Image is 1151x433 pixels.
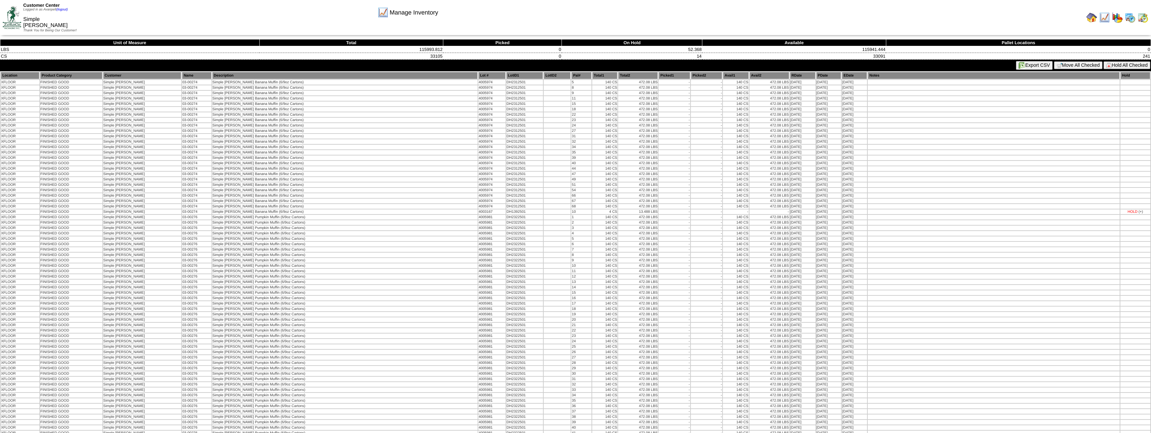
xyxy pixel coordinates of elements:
[723,145,748,149] td: 140 CS
[749,102,789,106] td: 472.08 LBS
[23,17,68,28] span: Simple [PERSON_NAME]
[592,102,617,106] td: 140 CS
[182,96,211,101] td: 03-00274
[506,134,543,139] td: DH2312501
[790,72,816,79] th: RDate
[40,128,102,133] td: FINISHED GOOD
[723,96,748,101] td: 140 CS
[659,150,690,155] td: -
[506,91,543,95] td: DH2312501
[816,72,841,79] th: PDate
[1,150,39,155] td: XFLOOR
[618,102,658,106] td: 472.08 LBS
[478,134,506,139] td: 4005974
[212,123,478,128] td: Simple [PERSON_NAME] Banana Muffin (6/9oz Cartons)
[478,145,506,149] td: 4005974
[659,145,690,149] td: -
[691,96,722,101] td: -
[659,102,690,106] td: -
[842,118,867,122] td: [DATE]
[571,91,591,95] td: 9
[691,80,722,85] td: -
[816,150,841,155] td: [DATE]
[478,123,506,128] td: 4005974
[592,96,617,101] td: 140 CS
[749,145,789,149] td: 472.08 LBS
[659,96,690,101] td: -
[506,107,543,112] td: DH2312501
[790,112,816,117] td: [DATE]
[103,118,182,122] td: Simple [PERSON_NAME]
[618,80,658,85] td: 472.08 LBS
[618,145,658,149] td: 472.08 LBS
[571,107,591,112] td: 18
[790,80,816,85] td: [DATE]
[103,80,182,85] td: Simple [PERSON_NAME]
[1106,63,1112,68] img: hold.gif
[443,46,562,53] td: 0
[790,102,816,106] td: [DATE]
[790,145,816,149] td: [DATE]
[182,80,211,85] td: 03-00274
[749,150,789,155] td: 472.08 LBS
[691,145,722,149] td: -
[592,91,617,95] td: 140 CS
[816,134,841,139] td: [DATE]
[478,150,506,155] td: 4005974
[56,8,68,11] a: (logout)
[618,118,658,122] td: 472.08 LBS
[571,123,591,128] td: 24
[1112,12,1123,23] img: graph.gif
[749,96,789,101] td: 472.08 LBS
[842,134,867,139] td: [DATE]
[571,145,591,149] td: 34
[40,139,102,144] td: FINISHED GOOD
[816,80,841,85] td: [DATE]
[691,123,722,128] td: -
[886,39,1151,46] th: Pallet Locations
[592,80,617,85] td: 140 CS
[103,91,182,95] td: Simple [PERSON_NAME]
[212,112,478,117] td: Simple [PERSON_NAME] Banana Muffin (6/9oz Cartons)
[506,123,543,128] td: DH2312501
[212,145,478,149] td: Simple [PERSON_NAME] Banana Muffin (6/9oz Cartons)
[868,72,1120,79] th: Notes
[723,112,748,117] td: 140 CS
[182,91,211,95] td: 03-00274
[23,29,77,32] span: Thank You for Being Our Customer!
[842,123,867,128] td: [DATE]
[749,85,789,90] td: 472.08 LBS
[40,118,102,122] td: FINISHED GOOD
[842,107,867,112] td: [DATE]
[103,96,182,101] td: Simple [PERSON_NAME]
[562,53,702,60] td: 14
[842,85,867,90] td: [DATE]
[790,134,816,139] td: [DATE]
[842,128,867,133] td: [DATE]
[618,150,658,155] td: 472.08 LBS
[592,118,617,122] td: 140 CS
[478,139,506,144] td: 4005974
[40,85,102,90] td: FINISHED GOOD
[790,118,816,122] td: [DATE]
[1,72,39,79] th: Location
[544,72,571,79] th: LotID2
[103,134,182,139] td: Simple [PERSON_NAME]
[691,118,722,122] td: -
[182,107,211,112] td: 03-00274
[506,128,543,133] td: DH2312501
[103,128,182,133] td: Simple [PERSON_NAME]
[1,128,39,133] td: XFLOOR
[723,118,748,122] td: 140 CS
[618,128,658,133] td: 472.08 LBS
[723,80,748,85] td: 140 CS
[212,128,478,133] td: Simple [PERSON_NAME] Banana Muffin (6/9oz Cartons)
[103,107,182,112] td: Simple [PERSON_NAME]
[571,80,591,85] td: 5
[659,72,690,79] th: Picked1
[40,123,102,128] td: FINISHED GOOD
[1138,12,1148,23] img: calendarinout.gif
[842,91,867,95] td: [DATE]
[571,85,591,90] td: 8
[659,112,690,117] td: -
